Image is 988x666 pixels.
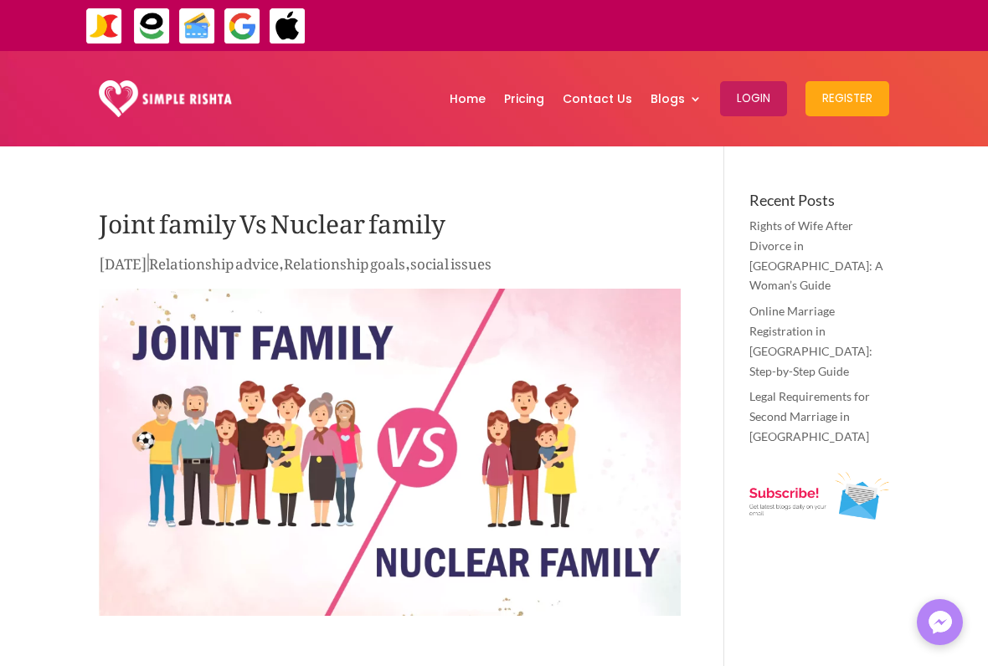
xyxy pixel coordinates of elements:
[749,389,870,443] a: Legal Requirements for Second Marriage in [GEOGRAPHIC_DATA]
[85,8,123,45] img: JazzCash-icon
[504,55,544,142] a: Pricing
[563,55,632,142] a: Contact Us
[410,243,491,278] a: social issues
[149,243,279,278] a: Relationship advice
[99,251,681,284] p: | , ,
[224,8,261,45] img: GooglePay-icon
[805,81,889,116] button: Register
[133,8,171,45] img: EasyPaisa-icon
[269,8,306,45] img: ApplePay-icon
[99,289,681,616] img: joint family vs nuclear family
[720,55,787,142] a: Login
[99,243,147,278] span: [DATE]
[805,55,889,142] a: Register
[749,304,872,377] a: Online Marriage Registration in [GEOGRAPHIC_DATA]: Step-by-Step Guide
[450,55,486,142] a: Home
[178,8,216,45] img: Credit Cards
[651,55,702,142] a: Blogs
[99,192,681,251] h1: Joint family Vs Nuclear family
[749,192,889,216] h4: Recent Posts
[749,218,883,292] a: Rights of Wife After Divorce in [GEOGRAPHIC_DATA]: A Woman’s Guide
[720,81,787,116] button: Login
[924,606,957,639] img: Messenger
[284,243,405,278] a: Relationship goals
